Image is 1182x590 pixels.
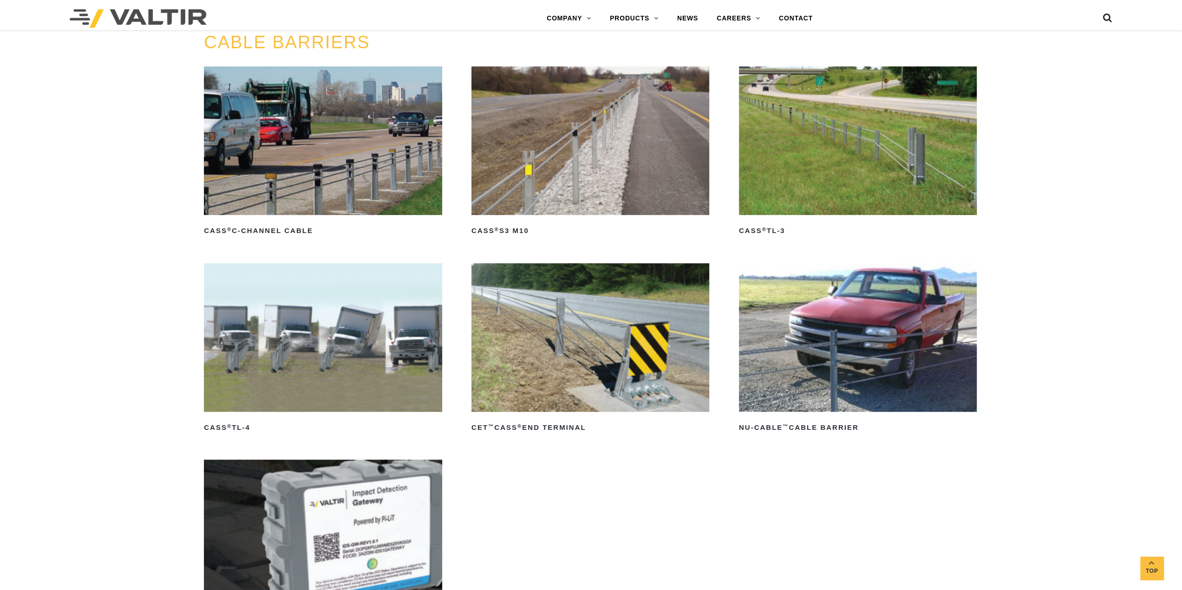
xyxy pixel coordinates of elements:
[204,66,442,238] a: CASS®C-Channel Cable
[739,223,977,238] h2: CASS TL-3
[227,423,232,429] sup: ®
[739,66,977,238] a: CASS®TL-3
[204,263,442,435] a: CASS®TL-4
[1140,557,1163,580] a: Top
[739,420,977,435] h2: NU-CABLE Cable Barrier
[204,420,442,435] h2: CASS TL-4
[668,9,707,28] a: NEWS
[70,9,207,28] img: Valtir
[537,9,601,28] a: COMPANY
[517,423,522,429] sup: ®
[495,227,499,232] sup: ®
[739,263,977,435] a: NU-CABLE™Cable Barrier
[762,227,766,232] sup: ®
[204,223,442,238] h2: CASS C-Channel Cable
[227,227,232,232] sup: ®
[471,223,709,238] h2: CASS S3 M10
[204,32,370,52] a: CABLE BARRIERS
[601,9,668,28] a: PRODUCTS
[471,263,709,435] a: CET™CASS®End Terminal
[471,420,709,435] h2: CET CASS End Terminal
[488,423,494,429] sup: ™
[783,423,789,429] sup: ™
[770,9,822,28] a: CONTACT
[707,9,770,28] a: CAREERS
[1140,566,1163,577] span: Top
[471,66,709,238] a: CASS®S3 M10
